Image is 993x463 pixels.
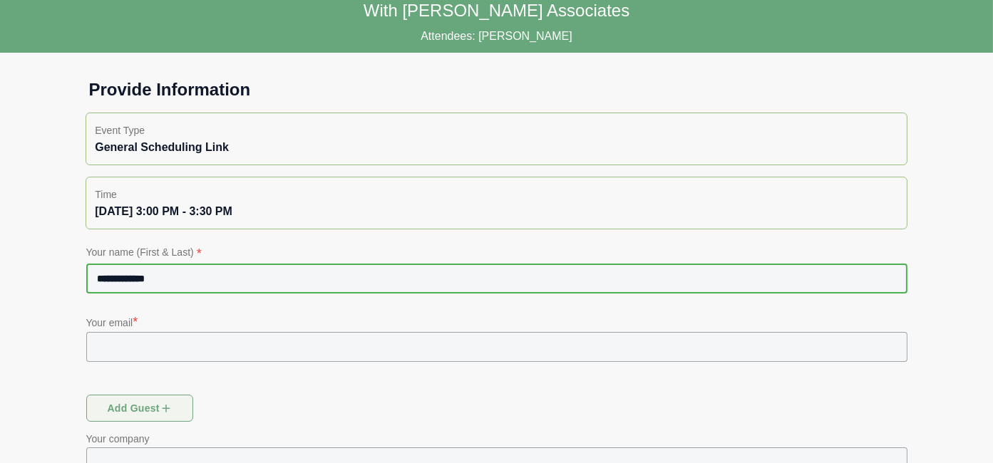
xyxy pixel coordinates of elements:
[95,203,897,220] div: [DATE] 3:00 PM - 3:30 PM
[95,139,897,156] div: General Scheduling Link
[106,395,173,422] span: Add guest
[95,186,897,203] p: Time
[86,244,907,264] p: Your name (First & Last)
[86,395,193,422] button: Add guest
[95,122,897,139] p: Event Type
[78,78,916,101] h1: Provide Information
[421,28,572,45] p: Attendees: [PERSON_NAME]
[86,312,907,332] p: Your email
[86,430,907,447] p: Your company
